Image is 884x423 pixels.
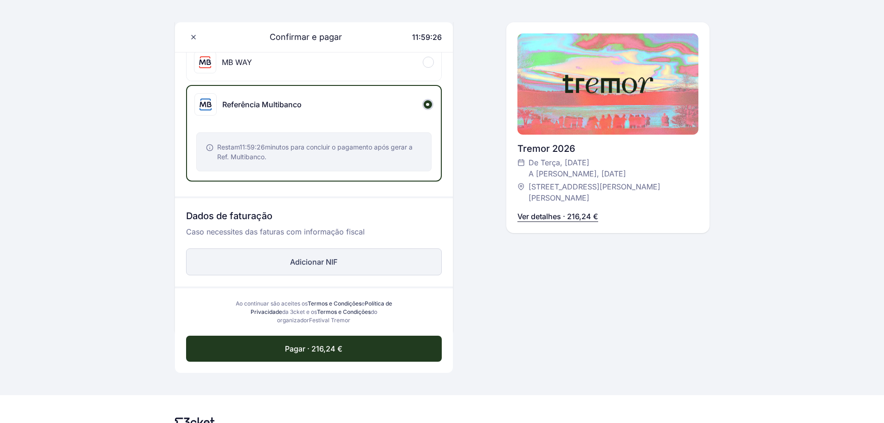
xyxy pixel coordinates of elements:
[186,248,442,275] button: Adicionar NIF
[258,31,342,44] span: Confirmar e pagar
[285,343,342,354] span: Pagar · 216,24 €
[517,142,698,155] div: Tremor 2026
[308,300,361,307] a: Termos e Condições
[186,226,442,245] p: Caso necessites das faturas com informação fiscal
[309,317,350,324] span: Festival Tremor
[222,57,252,68] div: MB WAY
[529,181,689,203] span: [STREET_ADDRESS][PERSON_NAME][PERSON_NAME]
[317,308,371,315] a: Termos e Condições
[239,143,265,151] span: 11:59:26
[529,157,626,179] span: De Terça, [DATE] A [PERSON_NAME], [DATE]
[227,299,401,325] div: Ao continuar são aceites os e da 3cket e os do organizador
[222,99,302,110] div: Referência Multibanco
[186,209,442,226] h3: Dados de faturação
[217,143,413,161] span: Restam minutos para concluir o pagamento após gerar a Ref. Multibanco.
[186,336,442,362] button: Pagar · 216,24 €
[517,211,598,222] p: Ver detalhes · 216,24 €
[412,33,442,42] span: 11:59:26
